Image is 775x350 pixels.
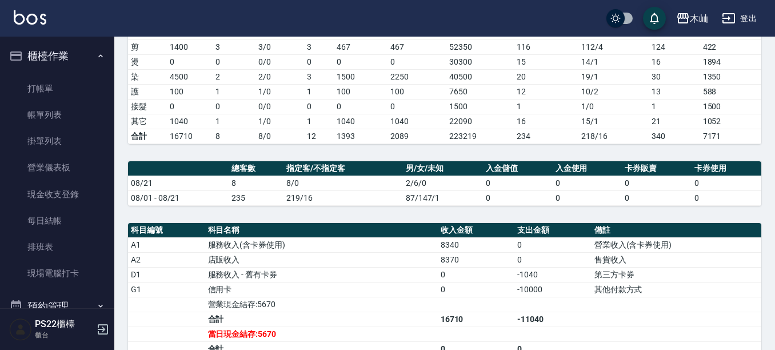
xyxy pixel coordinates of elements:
[334,69,387,84] td: 1500
[167,99,213,114] td: 0
[387,84,447,99] td: 100
[592,237,761,252] td: 營業收入(含卡券使用)
[692,176,761,190] td: 0
[592,252,761,267] td: 售貨收入
[128,237,205,252] td: A1
[213,84,256,99] td: 1
[692,190,761,205] td: 0
[643,7,666,30] button: save
[213,54,256,69] td: 0
[128,84,167,99] td: 護
[229,161,283,176] th: 總客數
[255,114,304,129] td: 1 / 0
[255,39,304,54] td: 3 / 0
[514,267,592,282] td: -1040
[514,39,579,54] td: 116
[128,190,229,205] td: 08/01 - 08/21
[622,176,692,190] td: 0
[304,99,334,114] td: 0
[205,327,438,341] td: 當日現金結存:5670
[578,39,649,54] td: 112 / 4
[438,252,515,267] td: 8370
[255,54,304,69] td: 0 / 0
[5,128,110,154] a: 掛單列表
[304,129,334,144] td: 12
[205,252,438,267] td: 店販收入
[578,114,649,129] td: 15 / 1
[283,161,402,176] th: 指定客/不指定客
[334,39,387,54] td: 467
[213,129,256,144] td: 8
[128,114,167,129] td: 其它
[167,54,213,69] td: 0
[514,312,592,327] td: -11040
[387,69,447,84] td: 2250
[35,319,93,330] h5: PS22櫃檯
[514,237,592,252] td: 0
[334,84,387,99] td: 100
[167,39,213,54] td: 1400
[128,99,167,114] td: 接髮
[438,223,515,238] th: 收入金額
[514,252,592,267] td: 0
[5,102,110,128] a: 帳單列表
[5,181,110,208] a: 現金收支登錄
[622,190,692,205] td: 0
[446,99,514,114] td: 1500
[438,282,515,297] td: 0
[387,129,447,144] td: 2089
[649,84,700,99] td: 13
[483,176,553,190] td: 0
[438,237,515,252] td: 8340
[578,69,649,84] td: 19 / 1
[283,190,402,205] td: 219/16
[446,84,514,99] td: 7650
[334,99,387,114] td: 0
[304,69,334,84] td: 3
[553,190,622,205] td: 0
[672,7,713,30] button: 木屾
[213,114,256,129] td: 1
[167,84,213,99] td: 100
[5,75,110,102] a: 打帳單
[128,129,167,144] td: 合計
[438,312,515,327] td: 16710
[167,129,213,144] td: 16710
[514,99,579,114] td: 1
[128,252,205,267] td: A2
[403,190,483,205] td: 87/147/1
[514,223,592,238] th: 支出金額
[592,223,761,238] th: 備註
[690,11,708,26] div: 木屾
[255,129,304,144] td: 8/0
[205,223,438,238] th: 科目名稱
[128,223,205,238] th: 科目編號
[403,161,483,176] th: 男/女/未知
[649,69,700,84] td: 30
[334,129,387,144] td: 1393
[578,54,649,69] td: 14 / 1
[649,39,700,54] td: 124
[304,84,334,99] td: 1
[5,260,110,287] a: 現場電腦打卡
[334,114,387,129] td: 1040
[9,318,32,341] img: Person
[167,114,213,129] td: 1040
[304,39,334,54] td: 3
[514,282,592,297] td: -10000
[578,129,649,144] td: 218/16
[5,292,110,321] button: 預約管理
[387,114,447,129] td: 1040
[205,297,438,312] td: 營業現金結存:5670
[403,176,483,190] td: 2/6/0
[229,190,283,205] td: 235
[446,39,514,54] td: 52350
[213,39,256,54] td: 3
[213,99,256,114] td: 0
[14,10,46,25] img: Logo
[578,99,649,114] td: 1 / 0
[387,39,447,54] td: 467
[446,114,514,129] td: 22090
[229,176,283,190] td: 8
[483,161,553,176] th: 入金儲值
